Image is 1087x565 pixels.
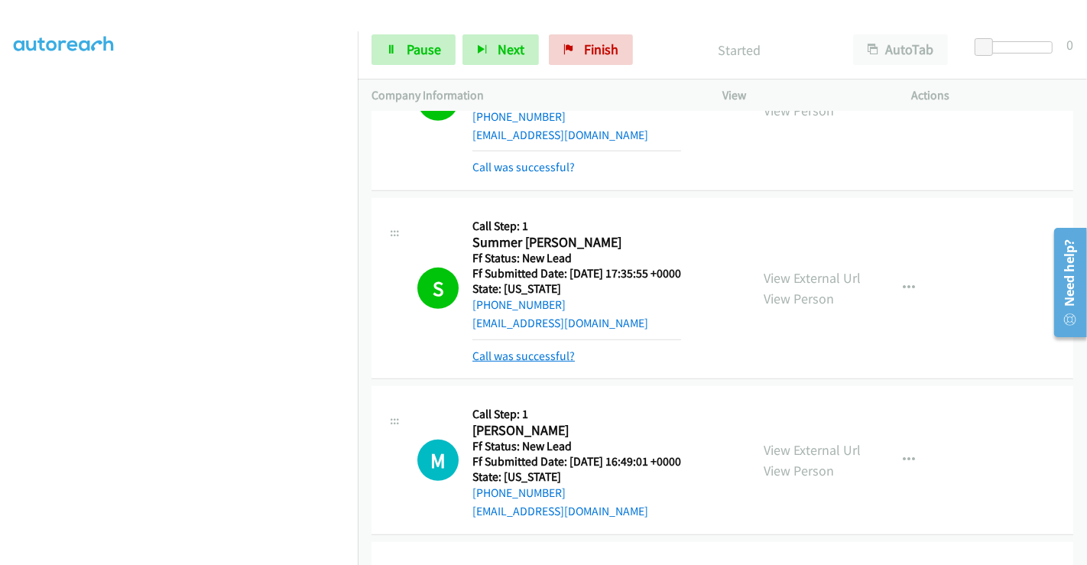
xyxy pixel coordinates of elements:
h5: Call Step: 1 [472,219,681,234]
a: View External Url [764,269,861,287]
h1: S [417,268,459,309]
a: [EMAIL_ADDRESS][DOMAIN_NAME] [472,316,648,330]
a: [PHONE_NUMBER] [472,297,566,312]
h5: Ff Submitted Date: [DATE] 17:35:55 +0000 [472,266,681,281]
a: [EMAIL_ADDRESS][DOMAIN_NAME] [472,504,648,518]
a: Finish [549,34,633,65]
h1: M [417,440,459,481]
a: Call was successful? [472,160,575,174]
a: View Person [764,462,834,479]
span: Next [498,41,524,58]
h2: [PERSON_NAME] [472,422,681,440]
p: Actions [912,86,1074,105]
a: View Person [764,290,834,307]
a: [PHONE_NUMBER] [472,109,566,124]
p: View [722,86,884,105]
p: Started [654,40,826,60]
div: The call is yet to be attempted [417,440,459,481]
h5: Call Step: 1 [472,407,681,422]
a: Call was successful? [472,349,575,363]
h5: Ff Status: New Lead [472,439,681,454]
h5: State: [US_STATE] [472,469,681,485]
span: Pause [407,41,441,58]
div: Delay between calls (in seconds) [982,41,1053,54]
div: 0 [1066,34,1073,55]
a: [EMAIL_ADDRESS][DOMAIN_NAME] [472,128,648,142]
button: AutoTab [853,34,948,65]
a: [PHONE_NUMBER] [472,485,566,500]
a: View External Url [764,441,861,459]
p: Company Information [372,86,695,105]
a: View Person [764,102,834,119]
span: Finish [584,41,618,58]
h5: Ff Status: New Lead [472,251,681,266]
iframe: Resource Center [1043,222,1087,343]
h2: Summer [PERSON_NAME] [472,234,681,252]
h5: State: [US_STATE] [472,281,681,297]
button: Next [462,34,539,65]
h5: Ff Submitted Date: [DATE] 16:49:01 +0000 [472,454,681,469]
a: Pause [372,34,456,65]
